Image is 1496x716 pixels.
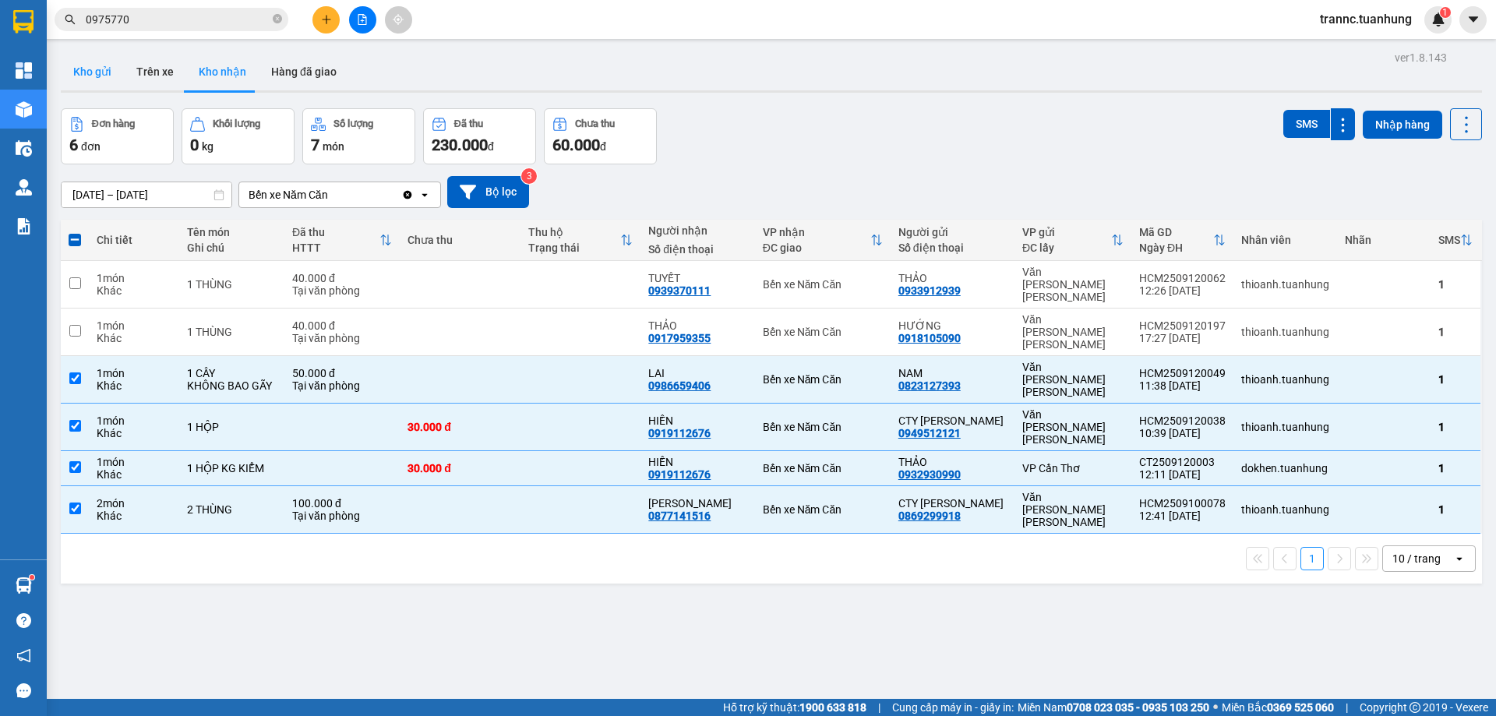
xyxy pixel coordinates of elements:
[61,108,174,164] button: Đơn hàng6đơn
[187,462,277,474] div: 1 HỘP KG KIỂM
[401,189,414,201] svg: Clear value
[1438,421,1473,433] div: 1
[1442,7,1448,18] span: 1
[799,701,866,714] strong: 1900 633 818
[1241,234,1329,246] div: Nhân viên
[90,57,102,69] span: phone
[763,278,883,291] div: Bến xe Năm Căn
[408,462,513,474] div: 30.000 đ
[273,12,282,27] span: close-circle
[423,108,536,164] button: Đã thu230.000đ
[1139,456,1226,468] div: CT2509120003
[86,11,270,28] input: Tìm tên, số ĐT hoặc mã đơn
[97,234,171,246] div: Chi tiết
[1139,332,1226,344] div: 17:27 [DATE]
[1392,551,1441,566] div: 10 / trang
[418,189,431,201] svg: open
[544,108,657,164] button: Chưa thu60.000đ
[1139,379,1226,392] div: 11:38 [DATE]
[385,6,412,34] button: aim
[1213,704,1218,711] span: ⚪️
[521,168,537,184] sup: 3
[1139,242,1213,254] div: Ngày ĐH
[1022,408,1124,446] div: Văn [PERSON_NAME] [PERSON_NAME]
[898,497,1007,510] div: CTY HƯƠNG HOÀNG NAM
[1022,361,1124,398] div: Văn [PERSON_NAME] [PERSON_NAME]
[755,220,891,261] th: Toggle SortBy
[898,510,961,522] div: 0869299918
[1307,9,1424,29] span: trannc.tuanhung
[898,332,961,344] div: 0918105090
[97,272,171,284] div: 1 món
[69,136,78,154] span: 6
[7,34,297,54] li: 85 [PERSON_NAME]
[763,421,883,433] div: Bến xe Năm Căn
[552,136,600,154] span: 60.000
[321,14,332,25] span: plus
[763,373,883,386] div: Bến xe Năm Căn
[187,367,277,379] div: 1 CÂY
[1283,110,1330,138] button: SMS
[1363,111,1442,139] button: Nhập hàng
[16,683,31,698] span: message
[16,101,32,118] img: warehouse-icon
[648,414,746,427] div: HIỀN
[97,497,171,510] div: 2 món
[648,243,746,256] div: Số điện thoại
[393,14,404,25] span: aim
[898,456,1007,468] div: THẢO
[1267,701,1334,714] strong: 0369 525 060
[187,379,277,392] div: KHÔNG BAO GÃY
[648,456,746,468] div: HIỀN
[1438,278,1473,291] div: 1
[292,367,392,379] div: 50.000 đ
[898,284,961,297] div: 0933912939
[190,136,199,154] span: 0
[1438,326,1473,338] div: 1
[349,6,376,34] button: file-add
[648,284,711,297] div: 0939370111
[648,319,746,332] div: THẢO
[1345,234,1423,246] div: Nhãn
[333,118,373,129] div: Số lượng
[763,503,883,516] div: Bến xe Năm Căn
[1459,6,1487,34] button: caret-down
[16,218,32,235] img: solution-icon
[1431,220,1480,261] th: Toggle SortBy
[292,497,392,510] div: 100.000 đ
[1022,491,1124,528] div: Văn [PERSON_NAME] [PERSON_NAME]
[97,367,171,379] div: 1 món
[1438,462,1473,474] div: 1
[81,140,101,153] span: đơn
[1241,373,1329,386] div: thioanh.tuanhung
[1139,284,1226,297] div: 12:26 [DATE]
[648,468,711,481] div: 0919112676
[7,54,297,73] li: 02839.63.63.63
[187,503,277,516] div: 2 THÙNG
[898,226,1007,238] div: Người gửi
[273,14,282,23] span: close-circle
[648,272,746,284] div: TUYẾT
[292,332,392,344] div: Tại văn phòng
[1395,49,1447,66] div: ver 1.8.143
[1131,220,1233,261] th: Toggle SortBy
[1438,503,1473,516] div: 1
[432,136,488,154] span: 230.000
[1241,278,1329,291] div: thioanh.tuanhung
[1241,462,1329,474] div: dokhen.tuanhung
[528,242,621,254] div: Trạng thái
[1440,7,1451,18] sup: 1
[1431,12,1445,26] img: icon-new-feature
[292,242,379,254] div: HTTT
[16,62,32,79] img: dashboard-icon
[1300,547,1324,570] button: 1
[1022,462,1124,474] div: VP Cần Thơ
[1139,319,1226,332] div: HCM2509120197
[186,53,259,90] button: Kho nhận
[330,187,331,203] input: Selected Bến xe Năm Căn.
[284,220,400,261] th: Toggle SortBy
[312,6,340,34] button: plus
[292,272,392,284] div: 40.000 đ
[61,53,124,90] button: Kho gửi
[292,284,392,297] div: Tại văn phòng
